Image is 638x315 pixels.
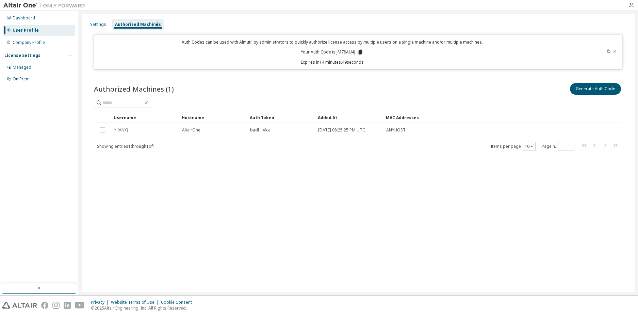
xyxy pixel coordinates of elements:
[542,142,574,151] span: Page n.
[301,49,363,55] p: Your Auth Code is: JM78AU4J
[98,59,566,65] p: Expires in 14 minutes, 49 seconds
[52,302,60,309] img: instagram.svg
[111,300,161,305] div: Website Terms of Use
[91,300,111,305] div: Privacy
[75,302,85,309] img: youtube.svg
[114,127,128,133] span: * (ANY)
[41,302,48,309] img: facebook.svg
[386,127,406,133] span: ANYHOST
[13,40,45,45] div: Company Profile
[318,127,365,133] span: [DATE] 08:25:25 PM UTC
[318,112,380,123] div: Added At
[182,112,244,123] div: Hostname
[161,300,196,305] div: Cookie Consent
[98,39,566,45] p: Auth Codes can be used with Almutil by administrators to quickly authorize license access by mult...
[94,84,174,94] span: Authorized Machines (1)
[64,302,71,309] img: linkedin.svg
[570,83,621,95] button: Generate Auth Code
[182,127,200,133] span: AltairOne
[114,112,176,123] div: Username
[13,65,31,70] div: Managed
[90,22,106,27] div: Settings
[97,143,155,149] span: Showing entries 1 through 1 of 1
[250,127,271,133] span: badf...4fca
[91,305,196,311] p: © 2025 Altair Engineering, Inc. All Rights Reserved.
[4,53,40,58] div: License Settings
[386,112,553,123] div: MAC Addresses
[115,22,161,27] div: Authorized Machines
[13,28,39,33] div: User Profile
[525,144,534,149] button: 10
[13,76,30,82] div: On Prem
[250,112,312,123] div: Auth Token
[13,15,35,21] div: Dashboard
[491,142,536,151] span: Items per page
[3,2,88,9] img: Altair One
[2,302,37,309] img: altair_logo.svg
